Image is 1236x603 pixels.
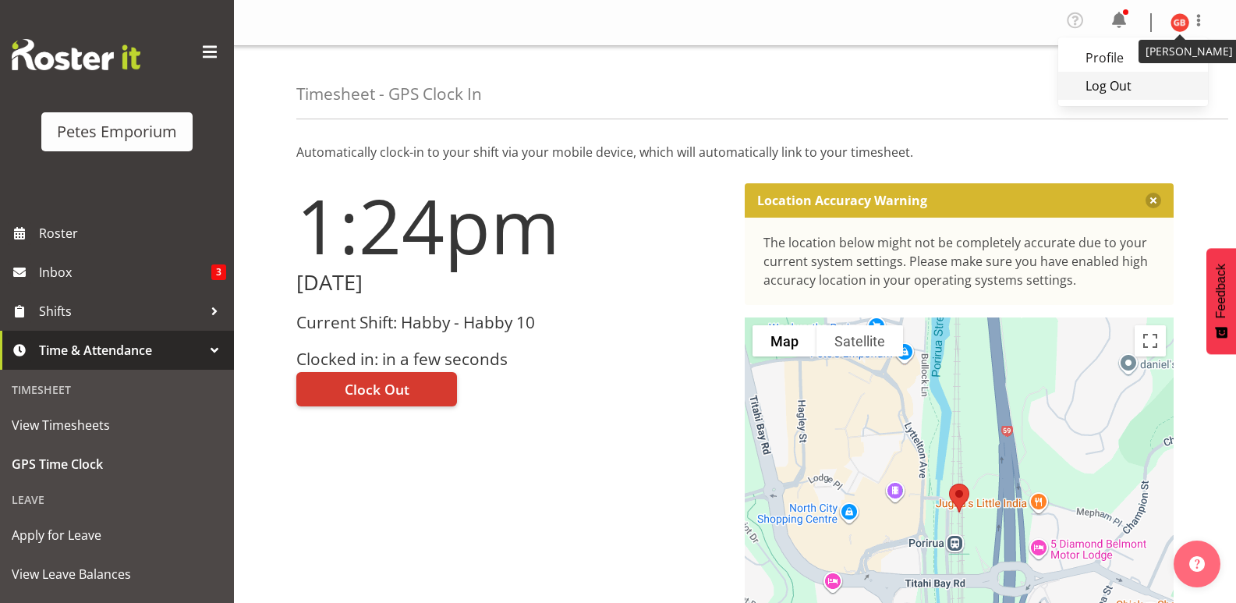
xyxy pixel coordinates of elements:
[1170,13,1189,32] img: gillian-byford11184.jpg
[39,300,203,323] span: Shifts
[12,562,222,586] span: View Leave Balances
[753,325,816,356] button: Show street map
[4,516,230,555] a: Apply for Leave
[12,413,222,437] span: View Timesheets
[296,314,726,332] h3: Current Shift: Habby - Habby 10
[39,222,226,245] span: Roster
[4,374,230,406] div: Timesheet
[4,555,230,594] a: View Leave Balances
[296,183,726,268] h1: 1:24pm
[1206,248,1236,354] button: Feedback - Show survey
[296,271,726,295] h2: [DATE]
[757,193,927,208] p: Location Accuracy Warning
[1058,72,1208,100] a: Log Out
[1135,325,1166,356] button: Toggle fullscreen view
[12,39,140,70] img: Rosterit website logo
[763,233,1156,289] div: The location below might not be completely accurate due to your current system settings. Please m...
[39,339,203,362] span: Time & Attendance
[1146,193,1161,208] button: Close message
[296,350,726,368] h3: Clocked in: in a few seconds
[296,85,482,103] h4: Timesheet - GPS Clock In
[296,143,1174,161] p: Automatically clock-in to your shift via your mobile device, which will automatically link to you...
[296,372,457,406] button: Clock Out
[4,406,230,445] a: View Timesheets
[39,261,211,284] span: Inbox
[1058,44,1208,72] a: Profile
[211,264,226,280] span: 3
[12,452,222,476] span: GPS Time Clock
[57,120,177,144] div: Petes Emporium
[345,379,409,399] span: Clock Out
[12,523,222,547] span: Apply for Leave
[4,445,230,484] a: GPS Time Clock
[1214,264,1228,318] span: Feedback
[816,325,903,356] button: Show satellite imagery
[1189,556,1205,572] img: help-xxl-2.png
[4,484,230,516] div: Leave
